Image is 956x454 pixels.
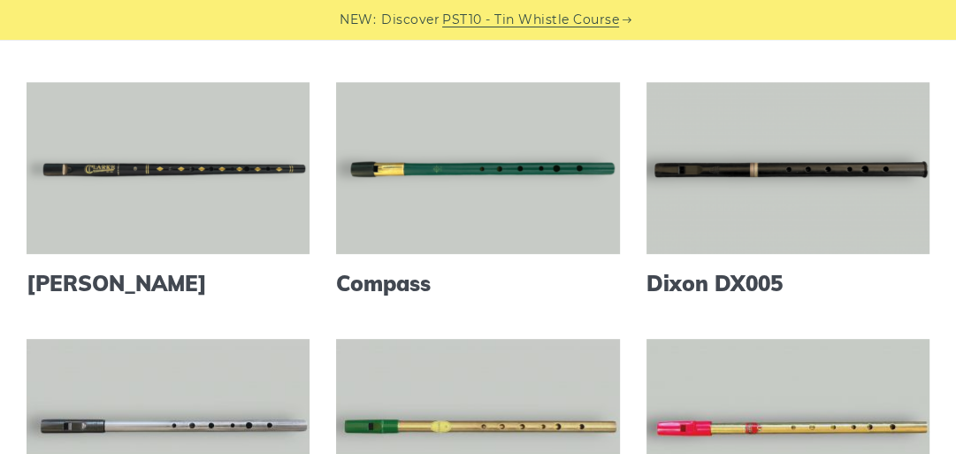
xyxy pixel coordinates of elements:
[442,10,619,30] a: PST10 - Tin Whistle Course
[381,10,440,30] span: Discover
[340,10,376,30] span: NEW:
[336,271,619,296] a: Compass
[27,271,310,296] a: [PERSON_NAME]
[646,271,929,296] a: Dixon DX005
